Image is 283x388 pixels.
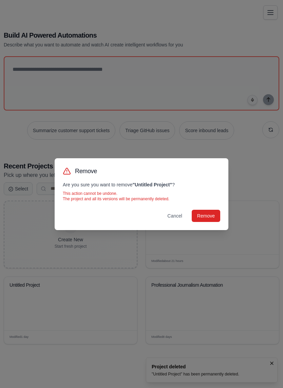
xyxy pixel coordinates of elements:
[132,182,172,187] strong: " Untitled Project "
[63,181,220,188] p: Are you sure you want to remove ?
[63,196,220,202] p: The project and all its versions will be permanently deleted.
[192,210,220,222] button: Remove
[162,210,188,222] button: Cancel
[75,166,97,176] h3: Remove
[63,191,220,196] p: This action cannot be undone.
